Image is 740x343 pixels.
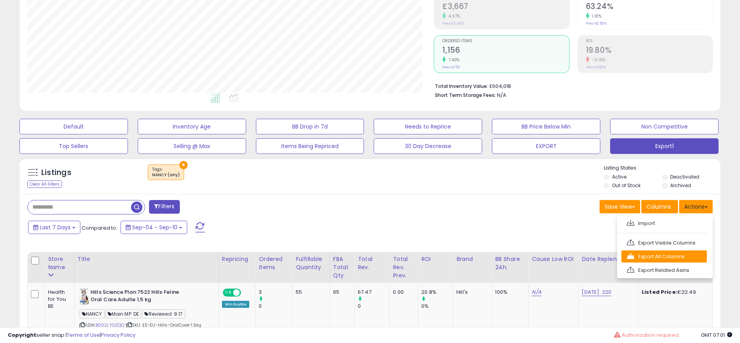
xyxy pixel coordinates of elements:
[358,289,389,296] div: 67.47
[20,119,128,134] button: Default
[612,182,641,189] label: Out of Stock
[149,200,179,214] button: Filters
[421,303,453,310] div: 0%
[442,2,569,13] h2: £3,667
[78,255,215,263] div: Title
[579,252,639,283] th: CSV column name: cust_attr_4_Date Replen/Units
[456,255,488,263] div: Brand
[456,289,486,296] div: Hill's
[240,289,252,296] span: OFF
[442,65,460,70] small: Prev: 1,076
[446,13,460,19] small: 4.97%
[40,223,71,231] span: Last 7 Days
[589,13,602,19] small: 1.18%
[179,161,188,169] button: ×
[374,119,482,134] button: Needs to Reprice
[610,119,719,134] button: Non Competitive
[138,138,246,154] button: Selling @ Max
[358,255,386,272] div: Total Rev.
[222,301,250,308] div: Win BuyBox
[48,289,68,310] div: Health for You BE
[435,81,707,90] li: £604,018
[446,57,460,63] small: 7.43%
[8,332,135,339] div: seller snap | |
[333,255,351,280] div: FBA Total Qty
[442,39,569,43] span: Ordered Items
[582,255,635,263] div: Date Replen/Units
[670,182,691,189] label: Archived
[582,288,611,296] a: [DATE]: 220
[142,309,185,318] span: Reviewed: 9.17
[296,289,324,296] div: 55
[586,2,712,13] h2: 63.24%
[101,331,135,339] a: Privacy Policy
[374,138,482,154] button: 30 Day Decrease
[222,255,252,263] div: Repricing
[586,46,712,56] h2: 19.80%
[256,119,364,134] button: BB Drop in 7d
[28,221,80,234] button: Last 7 Days
[421,255,450,263] div: ROI
[621,250,707,263] a: Export All Columns
[82,224,117,232] span: Compared to:
[121,221,187,234] button: Sep-04 - Sep-10
[642,288,677,296] b: Listed Price:
[27,180,62,188] div: Clear All Filters
[586,21,607,26] small: Prev: 62.50%
[138,119,246,134] button: Inventory Age
[132,223,177,231] span: Sep-04 - Sep-10
[670,173,699,180] label: Deactivated
[393,255,415,280] div: Total Rev. Prev.
[358,303,389,310] div: 0
[296,255,327,272] div: Fulfillable Quantity
[442,46,569,56] h2: 1,156
[8,331,36,339] strong: Copyright
[80,289,89,304] img: 41T+GZSsrpL._SL40_.jpg
[612,173,626,180] label: Active
[586,39,712,43] span: ROI
[604,164,720,172] p: Listing States:
[152,172,180,178] div: NANCY (any)
[492,119,600,134] button: BB Price Below Min
[497,91,506,99] span: N/A
[435,92,496,98] b: Short Term Storage Fees:
[600,200,640,213] button: Save View
[333,289,348,296] div: 65
[621,264,707,276] a: Export Related Asins
[529,252,579,283] th: CSV column name: cust_attr_5_Cause Low ROI
[610,138,719,154] button: Export1
[532,255,575,263] div: Cause Low ROI
[259,255,289,272] div: Ordered Items
[589,57,606,63] small: -0.15%
[20,138,128,154] button: Top Sellers
[442,21,464,26] small: Prev: £3,493
[105,309,142,318] span: Main MP: DE
[641,200,678,213] button: Columns
[701,331,732,339] span: 2025-09-18 07:01 GMT
[41,167,71,178] h5: Listings
[586,65,606,70] small: Prev: 19.83%
[495,289,522,296] div: 100%
[646,203,671,211] span: Columns
[259,289,292,296] div: 3
[492,138,600,154] button: EXPORT
[393,289,412,296] div: 0.00
[259,303,292,310] div: 0
[80,309,105,318] span: NANCY
[532,288,541,296] a: N/A
[621,237,707,249] a: Export Visible Columns
[91,289,185,305] b: Hills Science Plan 7522 Hills Feline Oral Care Adulte 1,5 kg
[152,166,180,178] span: Tags :
[621,217,707,229] a: Import
[67,331,100,339] a: Terms of Use
[48,255,71,272] div: Store Name
[256,138,364,154] button: Items Being Repriced
[495,255,525,272] div: BB Share 24h.
[421,289,453,296] div: 20.8%
[679,200,713,213] button: Actions
[642,289,706,296] div: €22.49
[224,289,233,296] span: ON
[435,83,488,89] b: Total Inventory Value:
